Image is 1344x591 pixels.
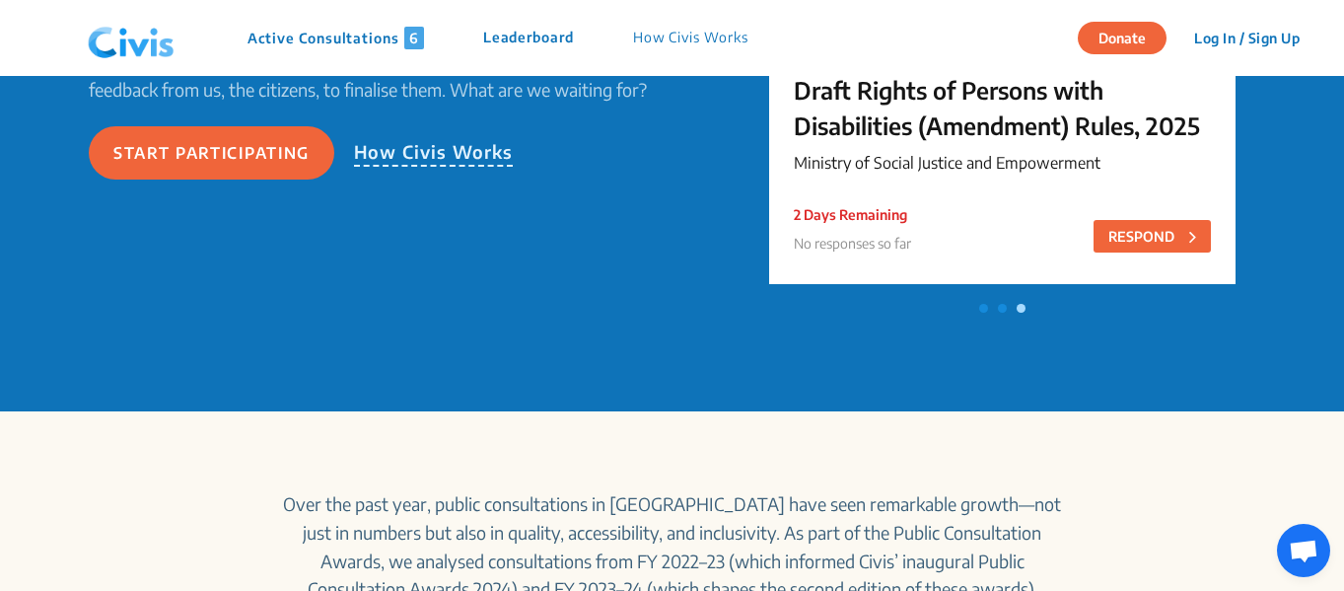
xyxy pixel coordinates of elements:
button: Start participating [89,126,334,180]
button: Donate [1078,22,1167,54]
button: RESPOND [1094,220,1211,253]
p: Leaderboard [483,27,574,49]
p: How Civis Works [633,27,748,49]
p: 2 Days Remaining [794,204,911,225]
img: navlogo.png [80,9,182,68]
p: Active Consultations [248,27,424,49]
a: Donate [1078,27,1181,46]
p: How Civis Works [354,138,514,167]
span: 6 [404,27,424,49]
p: Ministry of Social Justice and Empowerment [794,151,1211,175]
span: No responses so far [794,235,911,252]
p: Draft Rights of Persons with Disabilities (Amendment) Rules, 2025 [794,72,1211,143]
button: Log In / Sign Up [1181,23,1312,53]
a: Open chat [1277,524,1330,577]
